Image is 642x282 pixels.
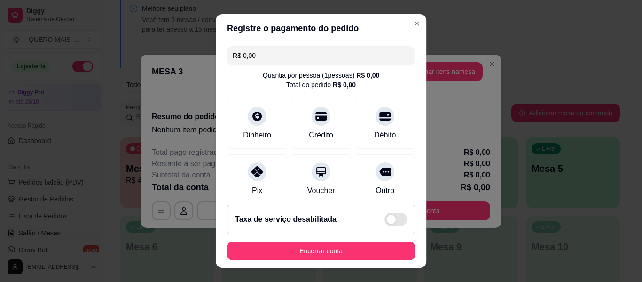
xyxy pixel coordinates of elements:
div: Outro [376,185,394,196]
div: Crédito [309,129,333,141]
h2: Taxa de serviço desabilitada [235,214,337,225]
div: Débito [374,129,396,141]
button: Close [409,16,424,31]
div: Dinheiro [243,129,271,141]
div: R$ 0,00 [356,71,379,80]
input: Ex.: hambúrguer de cordeiro [233,46,409,65]
header: Registre o pagamento do pedido [216,14,426,42]
div: R$ 0,00 [333,80,356,89]
div: Voucher [307,185,335,196]
div: Quantia por pessoa ( 1 pessoas) [263,71,379,80]
div: Pix [252,185,262,196]
div: Total do pedido [286,80,356,89]
button: Encerrar conta [227,242,415,260]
